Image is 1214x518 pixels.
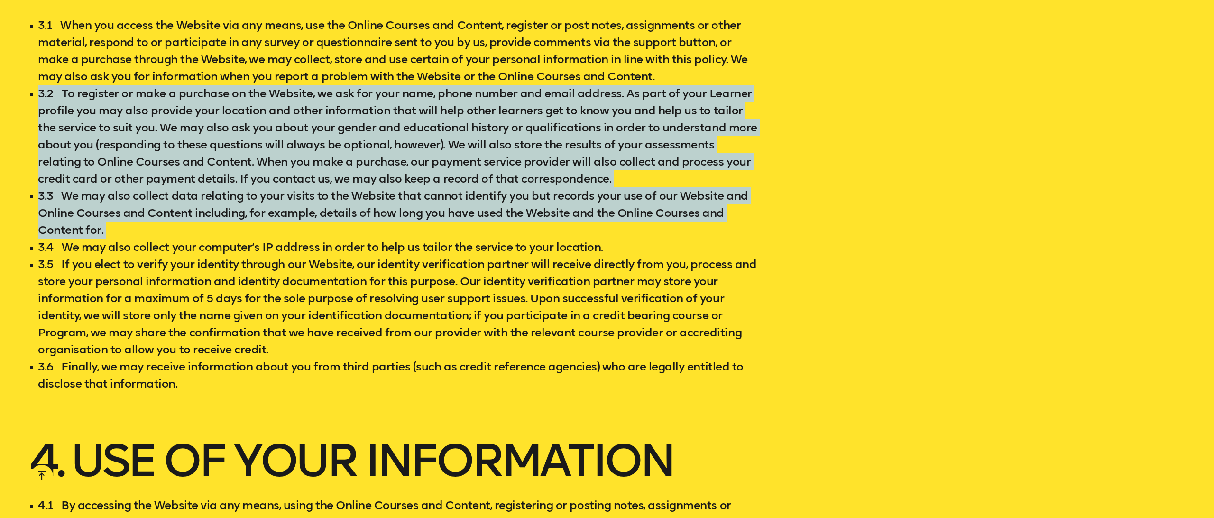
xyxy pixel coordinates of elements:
[30,187,759,239] li: 3.3 We may also collect data relating to your visits to the Website that cannot identify you but ...
[30,358,759,392] li: 3.6 Finally, we may receive information about you from third parties (such as credit reference ag...
[30,256,759,358] li: 3.5 If you elect to verify your identity through our Website, our identity verification partner w...
[30,17,759,85] li: 3.1 When you access the Website via any means, use the Online Courses and Content, register or po...
[30,440,759,481] h2: 4. Use of Your Information
[30,85,759,187] li: 3.2 To register or make a purchase on the Website, we ask for your name, phone number and email a...
[30,239,759,256] li: 3.4 We may also collect your computer’s IP address in order to help us tailor the service to your...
